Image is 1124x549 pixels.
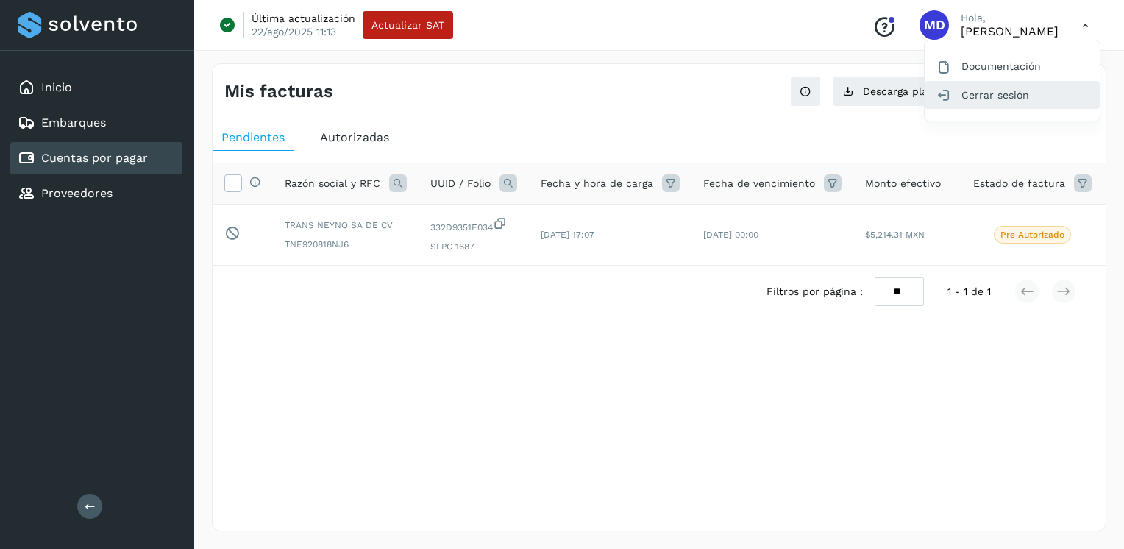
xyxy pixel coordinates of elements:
div: Proveedores [10,177,182,210]
a: Inicio [41,80,72,94]
div: Cerrar sesión [925,81,1100,109]
a: Proveedores [41,186,113,200]
div: Embarques [10,107,182,139]
a: Embarques [41,116,106,130]
div: Cuentas por pagar [10,142,182,174]
div: Inicio [10,71,182,104]
div: Documentación [925,52,1100,80]
a: Cuentas por pagar [41,151,148,165]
